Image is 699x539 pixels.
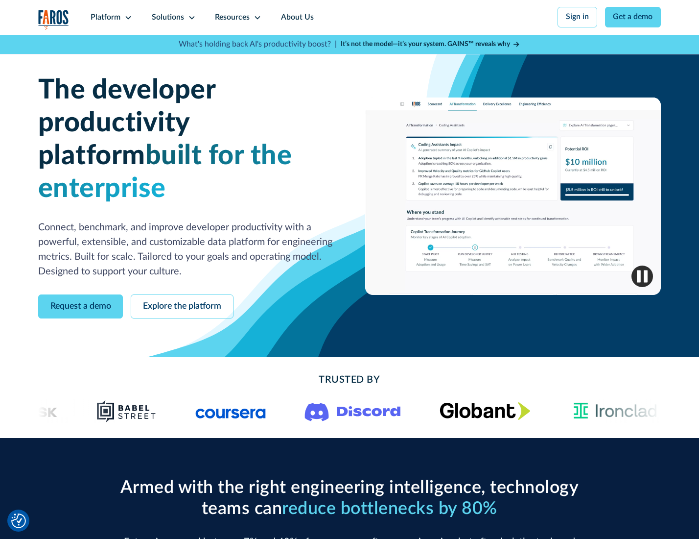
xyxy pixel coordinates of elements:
img: Pause video [631,266,653,287]
img: Revisit consent button [11,514,26,528]
a: Get a demo [605,7,661,27]
img: Globant's logo [440,402,530,420]
img: Ironclad Logo [569,399,661,423]
span: reduce bottlenecks by 80% [282,500,497,517]
a: home [38,10,70,30]
img: Logo of the analytics and reporting company Faros. [38,10,70,30]
a: Explore the platform [131,294,233,318]
p: Connect, benchmark, and improve developer productivity with a powerful, extensible, and customiza... [38,220,334,279]
strong: It’s not the model—it’s your system. GAINS™ reveals why [341,41,510,48]
h2: Armed with the right engineering intelligence, technology teams can [116,477,583,519]
h1: The developer productivity platform [38,74,334,205]
a: Request a demo [38,294,123,318]
div: Platform [91,12,120,24]
span: built for the enterprise [38,142,292,202]
button: Cookie Settings [11,514,26,528]
img: Babel Street logo png [96,399,156,423]
div: Resources [215,12,250,24]
a: Sign in [558,7,597,27]
a: It’s not the model—it’s your system. GAINS™ reveals why [341,39,521,49]
img: Logo of the communication platform Discord. [305,401,401,421]
img: Logo of the online learning platform Coursera. [195,403,266,419]
p: What's holding back AI's productivity boost? | [179,39,337,50]
h2: Trusted By [116,373,583,388]
div: Solutions [152,12,184,24]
